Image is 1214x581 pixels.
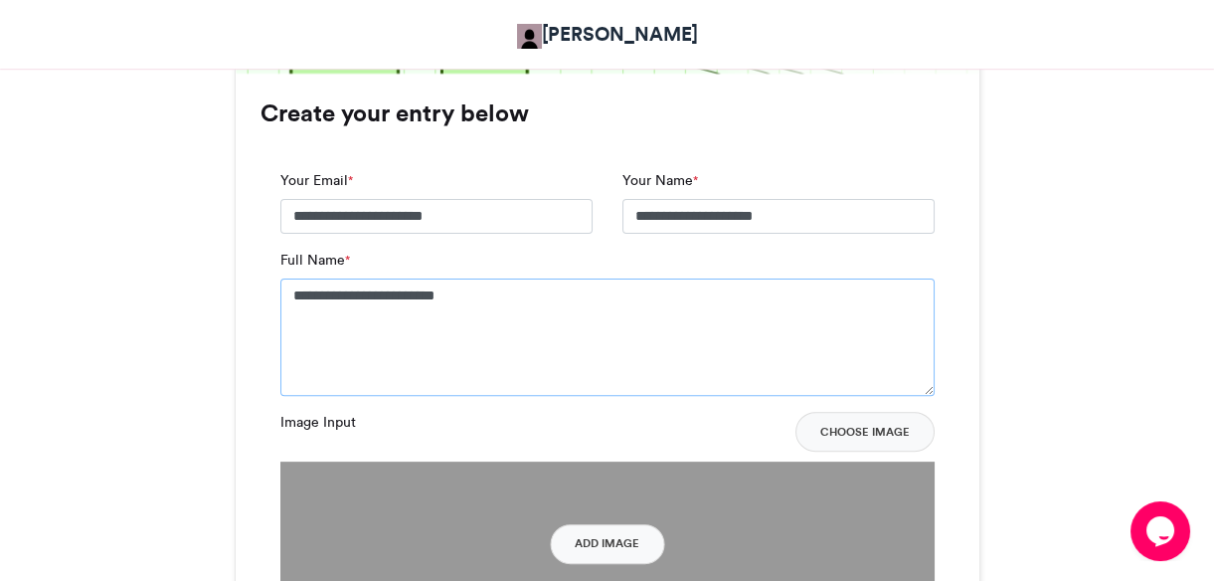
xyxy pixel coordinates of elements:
[280,250,350,271] label: Full Name
[795,412,935,452] button: Choose Image
[517,20,698,49] a: [PERSON_NAME]
[1130,501,1194,561] iframe: chat widget
[260,101,954,125] h3: Create your entry below
[280,170,353,191] label: Your Email
[622,170,698,191] label: Your Name
[550,524,664,564] button: Add Image
[517,24,542,49] img: Adetokunbo Adeyanju
[280,412,356,433] label: Image Input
